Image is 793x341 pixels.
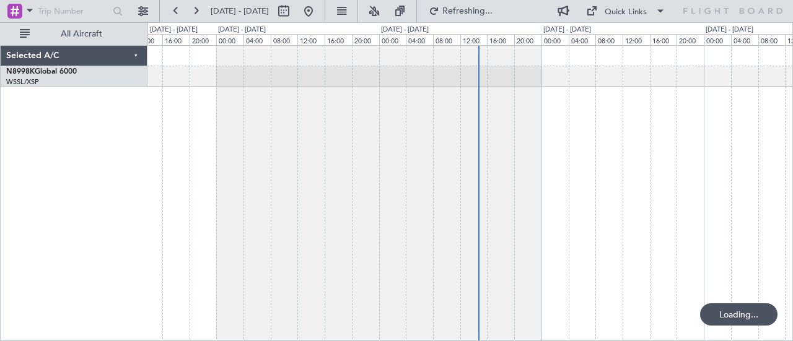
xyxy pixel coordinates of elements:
[758,34,786,45] div: 08:00
[243,34,271,45] div: 04:00
[352,34,379,45] div: 20:00
[150,25,198,35] div: [DATE] - [DATE]
[325,34,352,45] div: 16:00
[541,34,569,45] div: 00:00
[271,34,298,45] div: 08:00
[211,6,269,17] span: [DATE] - [DATE]
[442,7,494,15] span: Refreshing...
[623,34,650,45] div: 12:00
[704,34,731,45] div: 00:00
[595,34,623,45] div: 08:00
[433,34,460,45] div: 08:00
[14,24,134,44] button: All Aircraft
[379,34,406,45] div: 00:00
[514,34,541,45] div: 20:00
[135,34,162,45] div: 12:00
[460,34,488,45] div: 12:00
[218,25,266,35] div: [DATE] - [DATE]
[569,34,596,45] div: 04:00
[38,2,109,20] input: Trip Number
[605,6,647,19] div: Quick Links
[6,68,35,76] span: N8998K
[162,34,190,45] div: 16:00
[216,34,243,45] div: 00:00
[543,25,591,35] div: [DATE] - [DATE]
[487,34,514,45] div: 16:00
[731,34,758,45] div: 04:00
[580,1,672,21] button: Quick Links
[190,34,217,45] div: 20:00
[406,34,433,45] div: 04:00
[706,25,753,35] div: [DATE] - [DATE]
[6,68,77,76] a: N8998KGlobal 6000
[297,34,325,45] div: 12:00
[423,1,497,21] button: Refreshing...
[381,25,429,35] div: [DATE] - [DATE]
[700,303,778,326] div: Loading...
[32,30,131,38] span: All Aircraft
[650,34,677,45] div: 16:00
[6,77,39,87] a: WSSL/XSP
[677,34,704,45] div: 20:00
